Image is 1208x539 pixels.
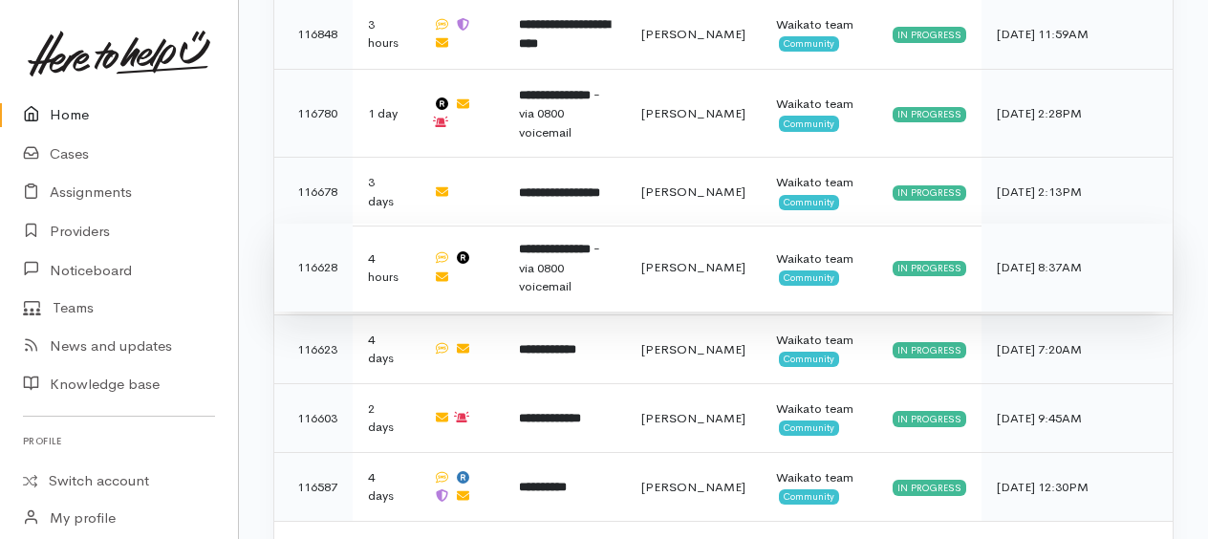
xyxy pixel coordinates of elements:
td: [DATE] 7:20AM [981,314,1173,383]
td: Waikato team [761,383,877,452]
span: Community [779,195,839,210]
td: 116623 [274,314,353,383]
td: 3 days [353,158,418,226]
div: In progress [893,185,966,201]
span: [PERSON_NAME] [641,105,745,121]
td: 116780 [274,69,353,158]
span: [PERSON_NAME] [641,479,745,495]
h6: Profile [23,428,215,454]
td: 116587 [274,452,353,521]
span: - via 0800 voicemail [519,86,600,140]
div: In progress [893,342,966,357]
div: In progress [893,27,966,42]
td: 4 days [353,314,418,383]
td: Waikato team [761,224,877,313]
div: In progress [893,411,966,426]
td: [DATE] 8:37AM [981,224,1173,313]
span: - via 0800 voicemail [519,240,600,294]
td: [DATE] 9:45AM [981,383,1173,452]
td: [DATE] 12:30PM [981,452,1173,521]
span: [PERSON_NAME] [641,410,745,426]
span: Community [779,270,839,286]
span: Community [779,116,839,131]
div: In progress [893,480,966,495]
td: [DATE] 2:13PM [981,158,1173,226]
span: Community [779,36,839,52]
td: 1 day [353,69,418,158]
span: [PERSON_NAME] [641,183,745,200]
span: [PERSON_NAME] [641,341,745,357]
span: [PERSON_NAME] [641,259,745,275]
td: [DATE] 2:28PM [981,69,1173,158]
span: Community [779,352,839,367]
td: 116678 [274,158,353,226]
td: 116628 [274,224,353,313]
td: 2 days [353,383,418,452]
td: Waikato team [761,158,877,226]
td: Waikato team [761,452,877,521]
div: In progress [893,107,966,122]
td: Waikato team [761,314,877,383]
td: 4 days [353,452,418,521]
td: 116603 [274,383,353,452]
span: Community [779,489,839,505]
span: [PERSON_NAME] [641,26,745,42]
td: Waikato team [761,69,877,158]
div: In progress [893,261,966,276]
span: Community [779,420,839,436]
td: 4 hours [353,224,418,313]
